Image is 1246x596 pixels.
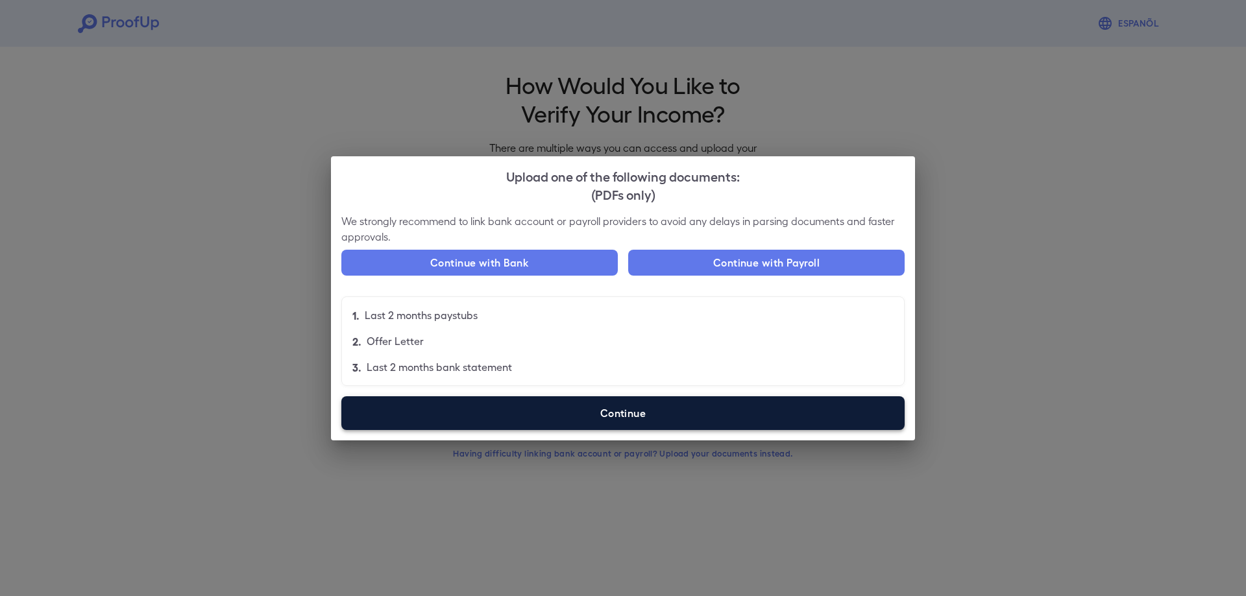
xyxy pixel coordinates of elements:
p: Last 2 months paystubs [365,307,478,323]
p: We strongly recommend to link bank account or payroll providers to avoid any delays in parsing do... [341,213,905,244]
p: Offer Letter [367,333,424,349]
label: Continue [341,396,905,430]
p: 3. [352,359,361,375]
button: Continue with Bank [341,250,618,276]
p: Last 2 months bank statement [367,359,512,375]
button: Continue with Payroll [628,250,905,276]
p: 2. [352,333,361,349]
p: 1. [352,307,360,323]
div: (PDFs only) [341,185,905,203]
h2: Upload one of the following documents: [331,156,915,213]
